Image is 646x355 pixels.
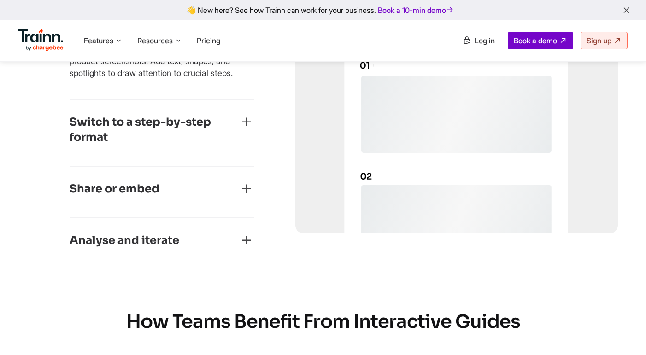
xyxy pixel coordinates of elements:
iframe: Chat Widget [600,311,646,355]
a: Log in [457,32,500,49]
span: Sign up [587,36,611,45]
img: Trainn Logo [18,29,64,51]
div: 👋 New here? See how Trainn can work for your business. [6,6,640,14]
span: Book a demo [514,36,557,45]
h3: Analyse and iterate [70,233,179,249]
a: Pricing [197,36,220,45]
h3: Switch to a step-by-step format [70,115,239,145]
a: Book a 10-min demo [376,4,456,17]
a: Book a demo [508,32,573,49]
a: Sign up [581,32,628,49]
h2: How Teams Benefit From Interactive Guides [55,310,591,334]
h3: Share or embed [70,181,159,197]
span: Log in [475,36,495,45]
span: Resources [137,35,173,46]
span: Features [84,35,113,46]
